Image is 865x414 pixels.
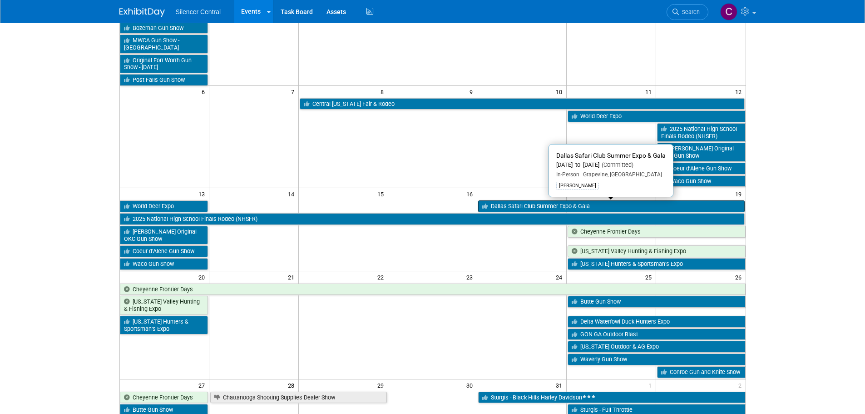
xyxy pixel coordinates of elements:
[376,379,388,391] span: 29
[568,296,745,308] a: Butte Gun Show
[556,182,599,190] div: [PERSON_NAME]
[579,171,662,178] span: Grapevine, [GEOGRAPHIC_DATA]
[720,3,737,20] img: Cade Cox
[120,296,208,314] a: [US_STATE] Valley Hunting & Fishing Expo
[120,213,745,225] a: 2025 National High School Finals Rodeo (NHSFR)
[556,161,666,169] div: [DATE] to [DATE]
[376,188,388,200] span: 15
[287,271,298,283] span: 21
[667,4,708,20] a: Search
[555,379,566,391] span: 31
[300,98,745,110] a: Central [US_STATE] Fair & Rodeo
[644,86,656,97] span: 11
[198,271,209,283] span: 20
[120,284,746,295] a: Cheyenne Frontier Days
[657,175,745,187] a: Waco Gun Show
[734,188,746,200] span: 19
[198,379,209,391] span: 27
[380,86,388,97] span: 8
[568,316,745,328] a: Delta Waterfowl Duck Hunters Expo
[201,86,209,97] span: 6
[120,245,208,257] a: Coeur d’Alene Gun Show
[657,163,745,175] a: Coeur d’Alene Gun Show
[198,188,209,200] span: 13
[568,258,745,270] a: [US_STATE] Hunters & Sportsman’s Expo
[120,226,208,244] a: [PERSON_NAME] Original OKC Gun Show
[657,143,745,161] a: [PERSON_NAME] Original OKC Gun Show
[568,110,745,122] a: World Deer Expo
[210,392,387,404] a: Chattanooga Shooting Supplies Dealer Show
[568,354,745,365] a: Waverly Gun Show
[599,161,633,168] span: (Committed)
[376,271,388,283] span: 22
[568,329,745,340] a: GON GA Outdoor Blast
[737,379,746,391] span: 2
[657,123,745,142] a: 2025 National High School Finals Rodeo (NHSFR)
[644,271,656,283] span: 25
[478,392,745,404] a: Sturgis - Black Hills Harley Davidson
[568,341,745,353] a: [US_STATE] Outdoor & AG Expo
[478,200,744,212] a: Dallas Safari Club Summer Expo & Gala
[679,9,700,15] span: Search
[120,55,208,73] a: Original Fort Worth Gun Show - [DATE]
[120,392,208,404] a: Cheyenne Frontier Days
[734,271,746,283] span: 26
[287,188,298,200] span: 14
[176,8,221,15] span: Silencer Central
[119,8,165,17] img: ExhibitDay
[290,86,298,97] span: 7
[465,271,477,283] span: 23
[120,200,208,212] a: World Deer Expo
[120,35,208,53] a: MWCA Gun Show - [GEOGRAPHIC_DATA]
[120,316,208,334] a: [US_STATE] Hunters & Sportsman’s Expo
[469,86,477,97] span: 9
[287,379,298,391] span: 28
[120,22,208,34] a: Bozeman Gun Show
[648,379,656,391] span: 1
[120,258,208,270] a: Waco Gun Show
[465,379,477,391] span: 30
[120,74,208,86] a: Post Falls Gun Show
[657,366,745,378] a: Conroe Gun and Knife Show
[555,86,566,97] span: 10
[555,271,566,283] span: 24
[465,188,477,200] span: 16
[556,152,666,159] span: Dallas Safari Club Summer Expo & Gala
[556,171,579,178] span: In-Person
[568,226,745,238] a: Cheyenne Frontier Days
[734,86,746,97] span: 12
[568,245,745,257] a: [US_STATE] Valley Hunting & Fishing Expo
